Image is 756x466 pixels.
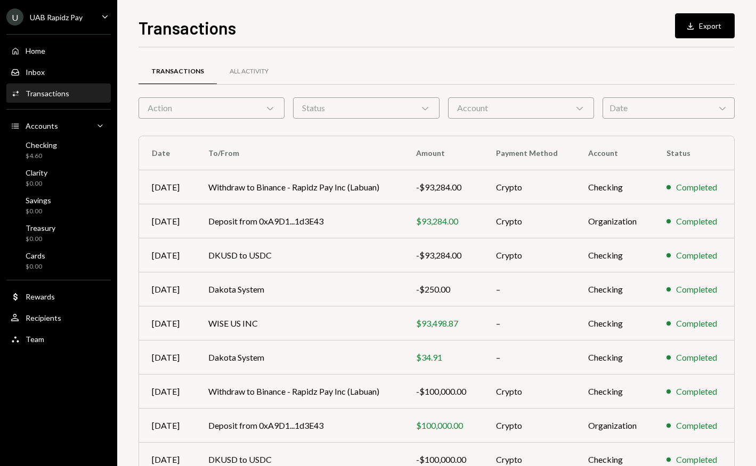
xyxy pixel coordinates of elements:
[575,409,654,443] td: Organization
[26,223,55,232] div: Treasury
[676,249,717,262] div: Completed
[152,351,183,364] div: [DATE]
[416,419,470,432] div: $100,000.00
[675,13,735,38] button: Export
[6,165,111,190] a: Clarity$0.00
[575,204,654,238] td: Organization
[196,375,403,409] td: Withdraw to Binance - Rapidz Pay Inc (Labuan)
[6,329,111,348] a: Team
[26,46,45,55] div: Home
[483,409,575,443] td: Crypto
[217,58,281,85] a: All Activity
[575,238,654,272] td: Checking
[152,181,183,194] div: [DATE]
[152,419,183,432] div: [DATE]
[416,317,470,330] div: $93,498.87
[152,453,183,466] div: [DATE]
[416,181,470,194] div: -$93,284.00
[26,121,58,130] div: Accounts
[403,136,483,170] th: Amount
[30,13,83,22] div: UAB Rapidz Pay
[6,137,111,163] a: Checking$4.60
[196,272,403,306] td: Dakota System
[483,272,575,306] td: –
[196,170,403,204] td: Withdraw to Binance - Rapidz Pay Inc (Labuan)
[139,136,196,170] th: Date
[26,179,47,188] div: $0.00
[416,453,470,466] div: -$100,000.00
[6,287,111,306] a: Rewards
[448,97,594,119] div: Account
[483,238,575,272] td: Crypto
[6,41,111,60] a: Home
[26,89,69,98] div: Transactions
[575,306,654,340] td: Checking
[293,97,439,119] div: Status
[6,308,111,327] a: Recipients
[26,207,51,216] div: $0.00
[6,62,111,81] a: Inbox
[483,340,575,375] td: –
[152,215,183,228] div: [DATE]
[575,170,654,204] td: Checking
[26,251,45,260] div: Cards
[196,204,403,238] td: Deposit from 0xA9D1...1d3E43
[196,306,403,340] td: WISE US INC
[676,283,717,296] div: Completed
[152,249,183,262] div: [DATE]
[6,116,111,135] a: Accounts
[6,193,111,218] a: Savings$0.00
[26,196,51,205] div: Savings
[6,248,111,273] a: Cards$0.00
[603,97,735,119] div: Date
[483,136,575,170] th: Payment Method
[483,204,575,238] td: Crypto
[6,9,23,26] div: U
[26,168,47,177] div: Clarity
[26,235,55,244] div: $0.00
[151,67,204,76] div: Transactions
[26,152,57,161] div: $4.60
[196,409,403,443] td: Deposit from 0xA9D1...1d3E43
[152,385,183,398] div: [DATE]
[139,17,236,38] h1: Transactions
[152,283,183,296] div: [DATE]
[6,84,111,103] a: Transactions
[196,238,403,272] td: DKUSD to USDC
[575,272,654,306] td: Checking
[416,385,470,398] div: -$100,000.00
[676,453,717,466] div: Completed
[26,140,57,149] div: Checking
[575,375,654,409] td: Checking
[676,317,717,330] div: Completed
[139,58,217,85] a: Transactions
[416,215,470,228] div: $93,284.00
[416,351,470,364] div: $34.91
[575,340,654,375] td: Checking
[416,283,470,296] div: -$250.00
[483,306,575,340] td: –
[152,317,183,330] div: [DATE]
[483,170,575,204] td: Crypto
[230,67,269,76] div: All Activity
[676,215,717,228] div: Completed
[676,181,717,194] div: Completed
[139,97,284,119] div: Action
[26,335,44,344] div: Team
[26,292,55,301] div: Rewards
[196,136,403,170] th: To/From
[676,351,717,364] div: Completed
[26,313,61,322] div: Recipients
[676,419,717,432] div: Completed
[483,375,575,409] td: Crypto
[196,340,403,375] td: Dakota System
[6,220,111,246] a: Treasury$0.00
[654,136,734,170] th: Status
[575,136,654,170] th: Account
[676,385,717,398] div: Completed
[416,249,470,262] div: -$93,284.00
[26,262,45,271] div: $0.00
[26,68,45,77] div: Inbox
